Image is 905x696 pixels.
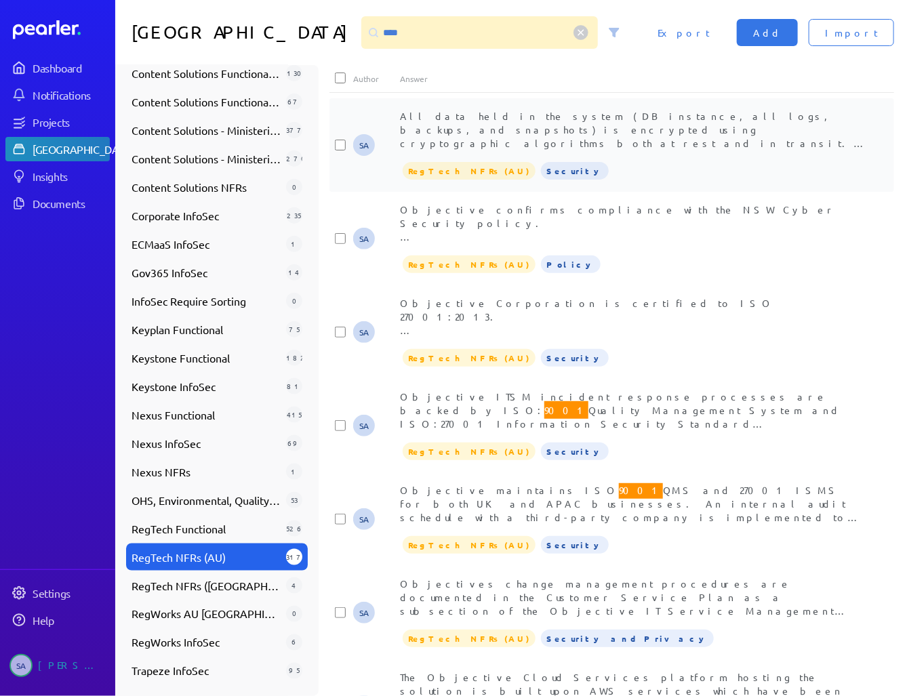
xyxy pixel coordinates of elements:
span: Keystone Functional [132,350,281,366]
div: 377 [286,122,302,138]
div: 0 [286,606,302,622]
span: Nexus Functional [132,407,281,423]
a: Help [5,608,110,632]
div: 0 [286,179,302,195]
span: RegTech NFRs (AU) [403,443,536,460]
span: Security [541,443,609,460]
span: Nexus InfoSec [132,435,281,451]
span: Nexus NFRs [132,464,281,480]
span: Add [753,26,782,39]
div: Insights [33,169,108,183]
span: RegWorks InfoSec [132,634,281,651]
div: 1 [286,464,302,480]
span: Content Solutions Functional (Review) [132,65,281,81]
span: RegTech NFRs (AU) [403,162,536,180]
span: RegTech NFRs (AU) [403,630,536,647]
div: Dashboard [33,61,108,75]
div: 0 [286,293,302,309]
div: Notifications [33,88,108,102]
div: 130 [286,65,302,81]
a: [GEOGRAPHIC_DATA] [5,137,110,161]
span: RegTech Functional [132,520,281,537]
div: Answer [400,73,870,84]
div: Help [33,613,108,627]
span: Content Solutions - Ministerials - Non Functional [132,150,281,167]
span: Content Solutions Functional w/Images (Old _ For Review) [132,94,281,110]
span: Import [825,26,878,39]
div: Projects [33,115,108,129]
a: Dashboard [5,56,110,80]
div: 14 [286,264,302,281]
div: 270 [286,150,302,167]
span: Keystone InfoSec [132,378,281,394]
span: RegTech NFRs (AU) [403,536,536,554]
span: InfoSec Require Sorting [132,293,281,309]
span: Security and Privacy [541,630,714,647]
a: Documents [5,191,110,216]
span: OHS, Environmental, Quality, Ethical Dealings [132,492,281,508]
div: 4 [286,577,302,594]
span: RegTech NFRs (AU) [403,255,536,273]
span: Security [541,162,609,180]
span: RegTech NFRs ([GEOGRAPHIC_DATA]) [132,577,281,594]
div: 1 [286,236,302,252]
span: Export [658,26,710,39]
button: Export [641,19,726,46]
div: Documents [33,197,108,210]
span: Security [541,349,609,367]
span: RegTech NFRs (AU) [403,349,536,367]
div: 6 [286,634,302,651]
span: Steve Ackermann [9,654,33,677]
div: 95 [286,663,302,679]
span: Content Solutions - Ministerials - Functional [132,122,281,138]
span: Objective Corporation is certified to ISO 27001:2013. The Objective Cloud Services platform hosti... [400,297,853,458]
div: 317 [286,549,302,565]
span: Corporate InfoSec [132,207,281,224]
a: Insights [5,164,110,188]
span: RegWorks AU [GEOGRAPHIC_DATA] [132,606,281,622]
h1: [GEOGRAPHIC_DATA] [132,16,356,49]
span: Gov365 InfoSec [132,264,281,281]
div: 415 [286,407,302,423]
div: 75 [286,321,302,337]
span: Steve Ackermann [353,415,375,436]
div: Author [353,73,400,84]
span: Steve Ackermann [353,228,375,249]
div: 53 [286,492,302,508]
span: Content Solutions NFRs [132,179,281,195]
span: All data held in the system (DB instance, all logs, backups, and snapshots) is encrypted using cr... [400,110,866,312]
span: ECMaaS InfoSec [132,236,281,252]
a: Dashboard [13,20,110,39]
span: Steve Ackermann [353,508,375,530]
span: Security [541,536,609,554]
div: [PERSON_NAME] [38,654,106,677]
div: 182 [286,350,302,366]
div: 69 [286,435,302,451]
div: 235 [286,207,302,224]
div: 526 [286,520,302,537]
button: Add [737,19,798,46]
span: 9001 [619,481,663,499]
div: 81 [286,378,302,394]
span: Objective confirms compliance with the NSW Cyber Security policy. Objective confirms it has a num... [400,203,868,419]
span: RegTech NFRs (AU) [132,549,281,565]
button: Import [809,19,894,46]
a: Projects [5,110,110,134]
a: SA[PERSON_NAME] [5,649,110,682]
span: 9001 [544,401,588,419]
div: Settings [33,586,108,600]
span: Steve Ackermann [353,321,375,343]
span: Keyplan Functional [132,321,281,337]
div: [GEOGRAPHIC_DATA] [33,142,134,156]
span: Steve Ackermann [353,602,375,623]
a: Settings [5,581,110,605]
a: Notifications [5,83,110,107]
span: Steve Ackermann [353,134,375,156]
div: 67 [286,94,302,110]
span: Policy [541,255,601,273]
span: Trapeze InfoSec [132,663,281,679]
